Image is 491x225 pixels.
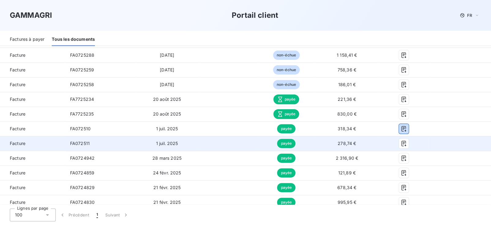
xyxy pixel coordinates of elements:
[10,10,52,21] h3: GAMMAGRI
[273,51,300,60] span: non-échue
[5,185,60,191] span: Facture
[273,65,300,74] span: non-échue
[152,155,182,161] span: 28 mars 2025
[5,96,60,102] span: Facture
[338,141,356,146] span: 278,74 €
[5,67,60,73] span: Facture
[277,183,295,192] span: payée
[160,52,174,58] span: [DATE]
[10,33,44,46] div: Factures à payer
[156,141,178,146] span: 1 juil. 2025
[70,141,90,146] span: FA072511
[93,208,102,221] button: 1
[153,170,181,175] span: 24 févr. 2025
[96,212,98,218] span: 1
[70,82,94,87] span: FA0725258
[15,212,22,218] span: 100
[273,80,300,89] span: non-échue
[338,67,356,72] span: 758,36 €
[160,67,174,72] span: [DATE]
[338,126,356,131] span: 318,34 €
[277,168,295,177] span: payée
[70,200,95,205] span: FA0724830
[70,155,95,161] span: FA0724942
[102,208,133,221] button: Suivant
[56,208,93,221] button: Précédent
[70,170,94,175] span: FA0724859
[5,170,60,176] span: Facture
[5,111,60,117] span: Facture
[337,111,357,116] span: 830,00 €
[335,155,358,161] span: 2 316,90 €
[273,94,299,104] span: payée
[153,185,181,190] span: 21 févr. 2025
[5,199,60,205] span: Facture
[70,185,95,190] span: FA0724829
[277,124,295,133] span: payée
[156,126,178,131] span: 1 juil. 2025
[153,97,181,102] span: 20 août 2025
[338,200,356,205] span: 995,95 €
[338,170,356,175] span: 121,89 €
[338,82,356,87] span: 186,01 €
[160,82,174,87] span: [DATE]
[277,154,295,163] span: payée
[277,198,295,207] span: payée
[467,13,472,18] span: FR
[5,140,60,147] span: Facture
[70,67,94,72] span: FA0725259
[338,97,356,102] span: 221,36 €
[70,97,94,102] span: FA7725234
[52,33,95,46] div: Tous les documents
[337,52,357,58] span: 1 158,41 €
[5,52,60,58] span: Facture
[153,200,181,205] span: 21 févr. 2025
[70,52,94,58] span: FA0725288
[337,185,356,190] span: 678,34 €
[232,10,278,21] h3: Portail client
[277,139,295,148] span: payée
[70,126,91,131] span: FA072510
[5,82,60,88] span: Facture
[5,126,60,132] span: Facture
[70,111,94,116] span: FA7725235
[5,155,60,161] span: Facture
[153,111,181,116] span: 20 août 2025
[273,109,299,119] span: payée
